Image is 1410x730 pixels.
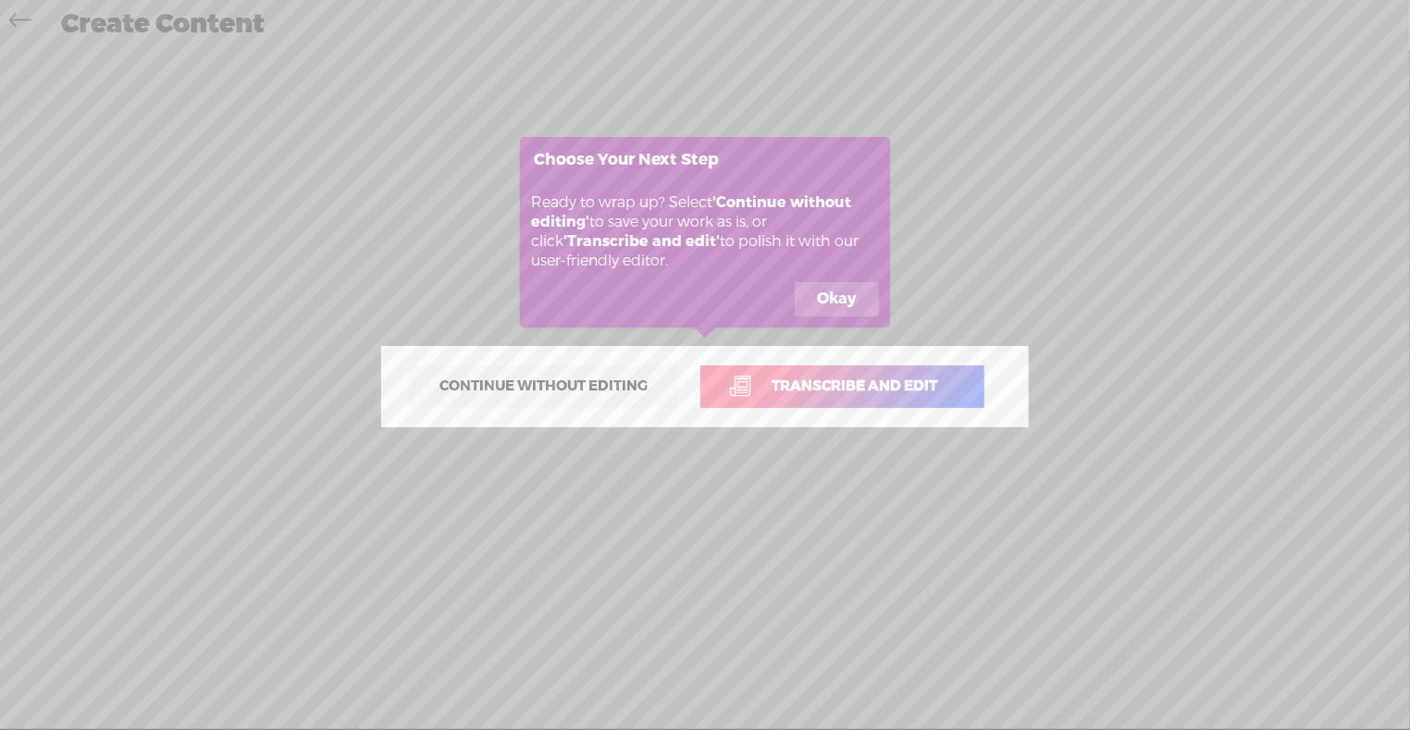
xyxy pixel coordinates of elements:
[420,374,667,400] span: Continue without editing
[795,282,879,317] button: Okay
[520,182,890,281] div: Ready to wrap up? Select to save your work as is, or click to polish it with our user-friendly ed...
[534,151,876,168] h3: Choose Your Next Step
[563,231,720,251] b: 'Transcribe and edit'
[531,192,851,231] b: 'Continue without editing'
[752,376,957,397] span: Transcribe and edit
